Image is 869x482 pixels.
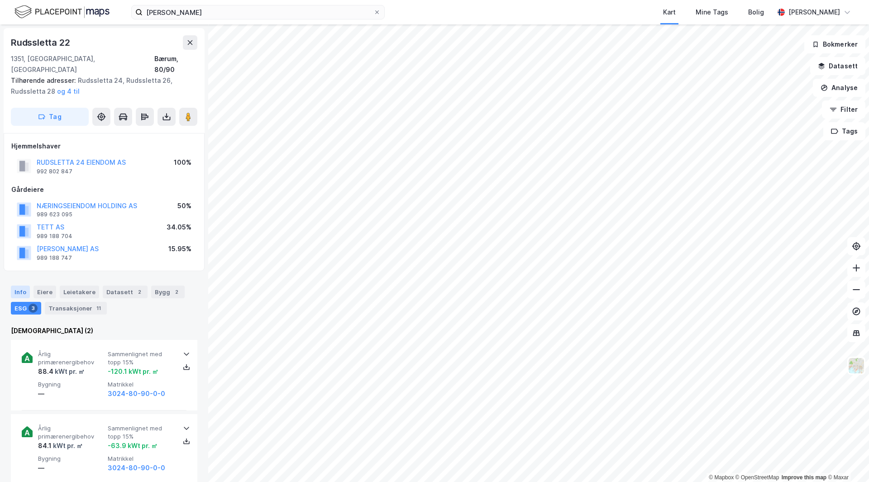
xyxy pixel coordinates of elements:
[810,57,865,75] button: Datasett
[38,440,83,451] div: 84.1
[38,463,104,473] div: —
[29,304,38,313] div: 3
[168,243,191,254] div: 15.95%
[822,100,865,119] button: Filter
[154,53,197,75] div: Bærum, 80/90
[38,388,104,399] div: —
[37,233,72,240] div: 989 188 704
[38,425,104,440] span: Årlig primærenergibehov
[11,35,72,50] div: Rudssletta 22
[823,122,865,140] button: Tags
[11,141,197,152] div: Hjemmelshaver
[788,7,840,18] div: [PERSON_NAME]
[848,357,865,374] img: Z
[167,222,191,233] div: 34.05%
[14,4,110,20] img: logo.f888ab2527a4732fd821a326f86c7f29.svg
[663,7,676,18] div: Kart
[824,439,869,482] div: Kontrollprogram for chat
[53,366,85,377] div: kWt pr. ㎡
[143,5,373,19] input: Søk på adresse, matrikkel, gårdeiere, leietakere eller personer
[11,286,30,298] div: Info
[174,157,191,168] div: 100%
[33,286,56,298] div: Eiere
[37,168,72,175] div: 992 802 847
[11,325,197,336] div: [DEMOGRAPHIC_DATA] (2)
[177,200,191,211] div: 50%
[696,7,728,18] div: Mine Tags
[11,108,89,126] button: Tag
[748,7,764,18] div: Bolig
[108,463,165,473] button: 3024-80-90-0-0
[60,286,99,298] div: Leietakere
[11,184,197,195] div: Gårdeiere
[11,302,41,315] div: ESG
[782,474,826,481] a: Improve this map
[735,474,779,481] a: OpenStreetMap
[824,439,869,482] iframe: Chat Widget
[151,286,185,298] div: Bygg
[709,474,734,481] a: Mapbox
[172,287,181,296] div: 2
[108,381,174,388] span: Matrikkel
[108,440,158,451] div: -63.9 kWt pr. ㎡
[45,302,107,315] div: Transaksjoner
[135,287,144,296] div: 2
[108,350,174,366] span: Sammenlignet med topp 15%
[103,286,148,298] div: Datasett
[108,425,174,440] span: Sammenlignet med topp 15%
[38,455,104,463] span: Bygning
[94,304,103,313] div: 11
[52,440,83,451] div: kWt pr. ㎡
[108,388,165,399] button: 3024-80-90-0-0
[37,211,72,218] div: 989 623 095
[37,254,72,262] div: 989 188 747
[804,35,865,53] button: Bokmerker
[813,79,865,97] button: Analyse
[11,53,154,75] div: 1351, [GEOGRAPHIC_DATA], [GEOGRAPHIC_DATA]
[38,366,85,377] div: 88.4
[38,350,104,366] span: Årlig primærenergibehov
[108,455,174,463] span: Matrikkel
[38,381,104,388] span: Bygning
[11,76,78,84] span: Tilhørende adresser:
[11,75,190,97] div: Rudssletta 24, Rudssletta 26, Rudssletta 28
[108,366,158,377] div: -120.1 kWt pr. ㎡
